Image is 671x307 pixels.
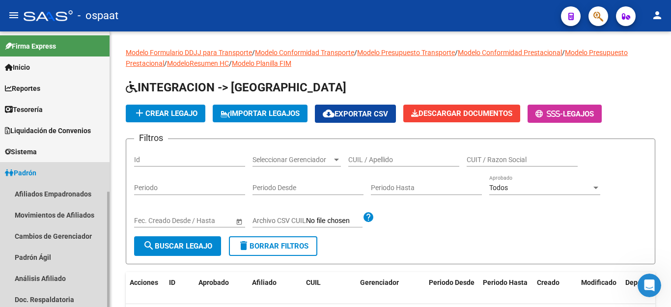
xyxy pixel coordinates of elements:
[483,279,528,286] span: Periodo Hasta
[535,110,563,118] span: -
[126,105,205,122] button: Crear Legajo
[306,217,363,225] input: Archivo CSV CUIL
[638,274,661,297] iframe: Intercom live chat
[458,49,562,56] a: Modelo Conformidad Prestacional
[232,59,291,67] a: Modelo Planilla FIM
[306,279,321,286] span: CUIL
[577,272,621,305] datatable-header-cell: Modificado
[5,41,56,52] span: Firma Express
[134,217,170,225] input: Fecha inicio
[563,110,594,118] span: Legajos
[126,272,165,305] datatable-header-cell: Acciones
[229,236,317,256] button: Borrar Filtros
[255,49,354,56] a: Modelo Conformidad Transporte
[130,279,158,286] span: Acciones
[5,83,40,94] span: Reportes
[238,242,308,251] span: Borrar Filtros
[315,105,396,123] button: Exportar CSV
[134,131,168,145] h3: Filtros
[126,49,252,56] a: Modelo Formulario DDJJ para Transporte
[198,279,229,286] span: Aprobado
[167,59,229,67] a: ModeloResumen HC
[248,272,302,305] datatable-header-cell: Afiliado
[489,184,508,192] span: Todos
[143,242,212,251] span: Buscar Legajo
[581,279,616,286] span: Modificado
[363,211,374,223] mat-icon: help
[528,105,602,123] button: -Legajos
[134,109,197,118] span: Crear Legajo
[5,146,37,157] span: Sistema
[411,109,512,118] span: Descargar Documentos
[134,236,221,256] button: Buscar Legajo
[234,216,244,226] button: Open calendar
[134,107,145,119] mat-icon: add
[5,125,91,136] span: Liquidación de Convenios
[213,105,308,122] button: IMPORTAR LEGAJOS
[165,272,195,305] datatable-header-cell: ID
[651,9,663,21] mat-icon: person
[425,272,479,305] datatable-header-cell: Periodo Desde
[178,217,226,225] input: Fecha fin
[479,272,533,305] datatable-header-cell: Periodo Hasta
[360,279,399,286] span: Gerenciador
[323,108,335,119] mat-icon: cloud_download
[533,272,577,305] datatable-header-cell: Creado
[238,240,250,251] mat-icon: delete
[221,109,300,118] span: IMPORTAR LEGAJOS
[252,156,332,164] span: Seleccionar Gerenciador
[356,272,425,305] datatable-header-cell: Gerenciador
[429,279,475,286] span: Periodo Desde
[252,279,277,286] span: Afiliado
[143,240,155,251] mat-icon: search
[5,104,43,115] span: Tesorería
[78,5,118,27] span: - ospaat
[5,167,36,178] span: Padrón
[537,279,559,286] span: Creado
[252,217,306,224] span: Archivo CSV CUIL
[5,62,30,73] span: Inicio
[169,279,175,286] span: ID
[357,49,455,56] a: Modelo Presupuesto Transporte
[126,81,346,94] span: INTEGRACION -> [GEOGRAPHIC_DATA]
[302,272,356,305] datatable-header-cell: CUIL
[195,272,234,305] datatable-header-cell: Aprobado
[323,110,388,118] span: Exportar CSV
[625,279,667,286] span: Dependencia
[8,9,20,21] mat-icon: menu
[403,105,520,122] button: Descargar Documentos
